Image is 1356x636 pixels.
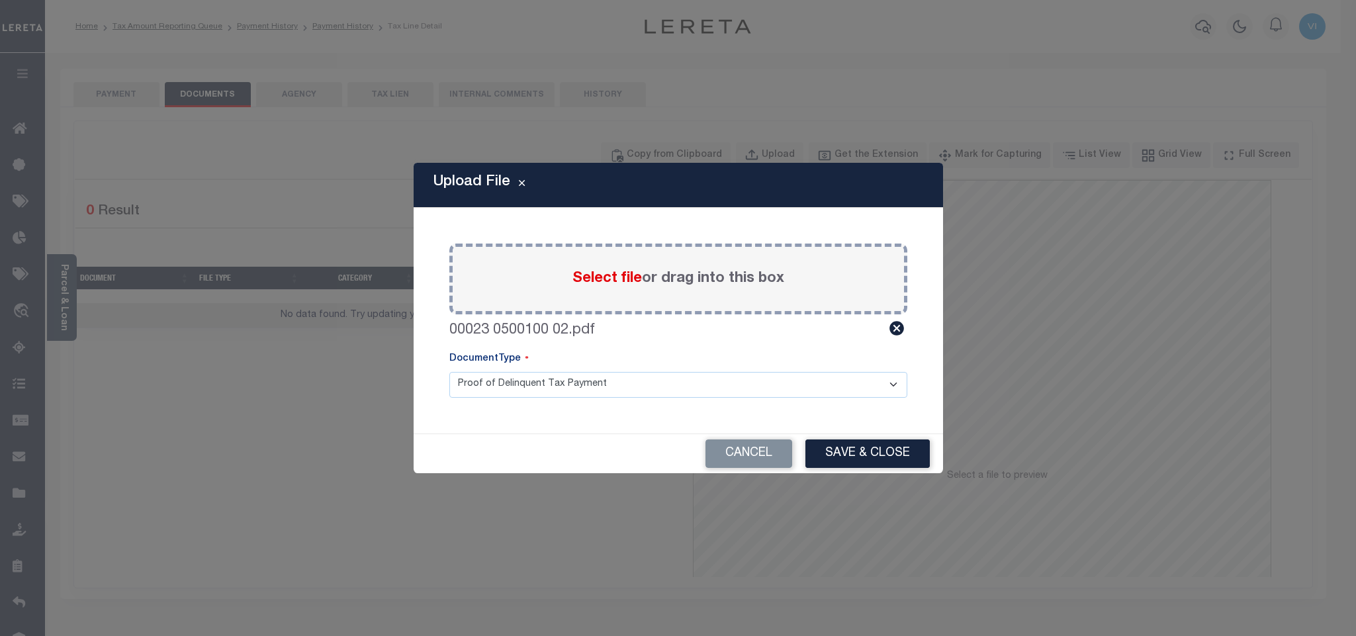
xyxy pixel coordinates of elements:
label: 00023 0500100 02.pdf [449,320,595,341]
label: or drag into this box [572,268,784,290]
button: Close [510,177,533,193]
button: Save & Close [805,439,930,468]
span: Select file [572,271,642,286]
h5: Upload File [433,173,510,191]
label: DocumentType [449,352,529,367]
button: Cancel [705,439,792,468]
